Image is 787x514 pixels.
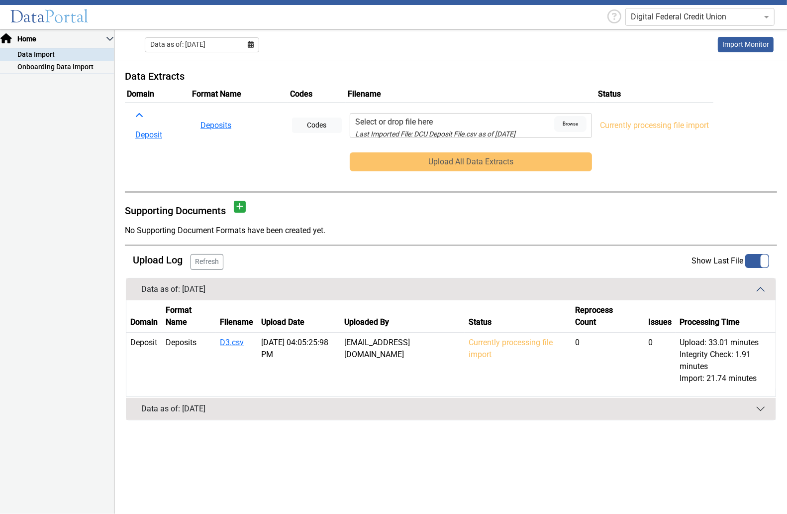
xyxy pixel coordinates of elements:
div: Help [603,7,625,27]
div: Data as of: [DATE] [141,403,205,415]
span: Data [10,6,45,27]
span: Home [16,34,106,44]
span: Currently processing file import [469,338,553,359]
th: Issues [644,300,676,333]
button: Codes [292,118,342,133]
th: Reprocess Count [571,300,636,333]
span: Data as of: [DATE] [150,39,205,50]
td: 0 [644,332,676,388]
button: Deposits [194,116,284,135]
table: Uploads [125,86,777,175]
td: 0 [571,332,636,388]
div: No Supporting Document Formats have been created yet. [125,225,777,237]
span: Browse [554,116,587,132]
div: Import: 21.74 minutes [680,373,772,385]
th: Status [465,300,571,333]
th: Filename [216,300,257,333]
div: Select or drop file here [355,116,554,128]
td: Deposit [126,332,162,388]
table: History [126,300,776,388]
a: D3.csv [220,338,244,347]
span: Currently processing file import [600,121,709,130]
th: Filename [346,86,596,103]
app-toggle-switch: Disable this to show all files [691,254,769,270]
button: Deposit [129,126,169,144]
a: This is available for Darling Employees only [718,37,774,52]
small: DCU Deposit File.csv [355,130,515,138]
div: Data as of: [DATE] [141,283,205,295]
th: Domain [126,300,162,333]
th: Domain [125,86,190,103]
th: Uploaded By [340,300,465,333]
button: Refresh [191,254,223,270]
td: [EMAIL_ADDRESS][DOMAIN_NAME] [340,332,465,388]
button: Data as of: [DATE] [126,398,776,420]
button: Data as of: [DATE] [126,278,776,300]
span: Portal [45,6,89,27]
td: Deposits [162,332,216,388]
th: Status [596,86,713,103]
h5: Supporting Documents [125,205,230,217]
label: Show Last File [691,254,769,268]
div: Upload: 33.01 minutes [680,337,772,349]
th: Upload Date [257,300,340,333]
h5: Data Extracts [125,70,777,82]
ng-select: Digital Federal Credit Union [625,8,775,26]
th: Codes [288,86,346,103]
h5: Upload Log [133,254,183,266]
th: Format Name [162,300,216,333]
td: [DATE] 04:05:25:98 PM [257,332,340,388]
th: Format Name [190,86,288,103]
button: Add document [234,201,246,213]
div: Integrity Check: 1.91 minutes [680,349,772,373]
th: Processing Time [676,300,776,333]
